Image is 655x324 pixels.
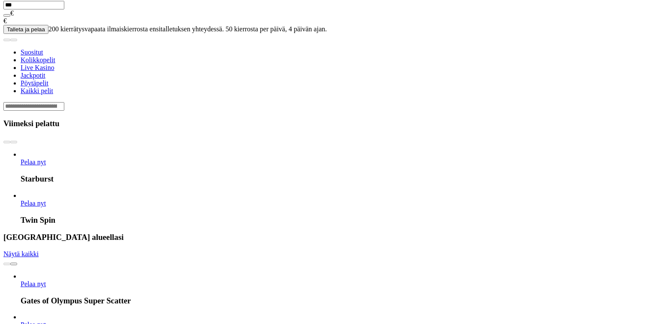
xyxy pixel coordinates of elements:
[3,25,48,34] button: Talleta ja pelaa
[21,56,55,64] a: Kolikkopelit
[21,192,652,225] article: Twin Spin
[10,39,17,41] button: next slide
[21,215,652,225] h3: Twin Spin
[21,296,652,306] h3: Gates of Olympus Super Scatter
[48,25,327,33] span: 200 kierrätysvapaata ilmaiskierrosta ensitalletuksen yhteydessä. 50 kierrosta per päivä, 4 päivän...
[21,72,45,79] a: Jackpotit
[21,64,54,71] a: Live Kasino
[21,151,652,184] article: Starburst
[3,39,10,41] button: prev slide
[21,280,46,288] span: Pelaa nyt
[3,17,7,24] span: €
[3,102,64,111] input: Search
[21,158,46,166] a: Starburst
[3,34,652,95] nav: Lobby
[21,280,46,288] a: Gates of Olympus Super Scatter
[21,79,48,87] a: Pöytäpelit
[3,233,652,242] h3: [GEOGRAPHIC_DATA] alueellasi
[10,263,17,265] button: next slide
[3,34,652,111] header: Lobby
[3,263,10,265] button: prev slide
[7,26,45,33] span: Talleta ja pelaa
[3,250,39,257] a: Näytä kaikki
[10,141,17,143] button: next slide
[3,119,652,128] h3: Viimeksi pelattu
[10,9,14,17] span: €
[21,158,46,166] span: Pelaa nyt
[21,273,652,306] article: Gates of Olympus Super Scatter
[21,200,46,207] a: Twin Spin
[3,141,10,143] button: prev slide
[21,87,53,94] a: Kaikki pelit
[21,48,43,56] a: Suositut
[21,200,46,207] span: Pelaa nyt
[3,14,10,17] button: eye icon
[21,174,652,184] h3: Starburst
